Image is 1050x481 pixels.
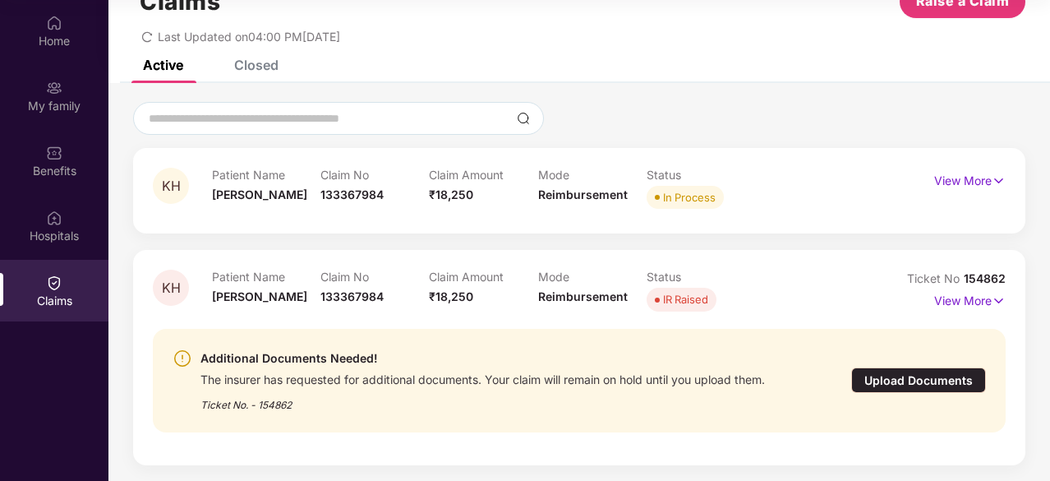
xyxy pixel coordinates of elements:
[647,270,755,284] p: Status
[212,270,320,284] p: Patient Name
[200,368,765,387] div: The insurer has requested for additional documents. Your claim will remain on hold until you uplo...
[141,30,153,44] span: redo
[934,288,1006,310] p: View More
[320,270,429,284] p: Claim No
[212,187,307,201] span: [PERSON_NAME]
[964,271,1006,285] span: 154862
[907,271,964,285] span: Ticket No
[320,168,429,182] p: Claim No
[320,289,384,303] span: 133367984
[538,289,628,303] span: Reimbursement
[212,168,320,182] p: Patient Name
[538,270,647,284] p: Mode
[320,187,384,201] span: 133367984
[429,270,537,284] p: Claim Amount
[46,80,62,96] img: svg+xml;base64,PHN2ZyB3aWR0aD0iMjAiIGhlaWdodD0iMjAiIHZpZXdCb3g9IjAgMCAyMCAyMCIgZmlsbD0ibm9uZSIgeG...
[663,291,708,308] div: IR Raised
[46,15,62,31] img: svg+xml;base64,PHN2ZyBpZD0iSG9tZSIgeG1sbnM9Imh0dHA6Ly93d3cudzMub3JnLzIwMDAvc3ZnIiB3aWR0aD0iMjAiIG...
[992,292,1006,310] img: svg+xml;base64,PHN2ZyB4bWxucz0iaHR0cDovL3d3dy53My5vcmcvMjAwMC9zdmciIHdpZHRoPSIxNyIgaGVpZ2h0PSIxNy...
[46,145,62,161] img: svg+xml;base64,PHN2ZyBpZD0iQmVuZWZpdHMiIHhtbG5zPSJodHRwOi8vd3d3LnczLm9yZy8yMDAwL3N2ZyIgd2lkdGg9Ij...
[429,187,473,201] span: ₹18,250
[851,368,986,393] div: Upload Documents
[538,187,628,201] span: Reimbursement
[212,289,307,303] span: [PERSON_NAME]
[647,168,755,182] p: Status
[992,172,1006,190] img: svg+xml;base64,PHN2ZyB4bWxucz0iaHR0cDovL3d3dy53My5vcmcvMjAwMC9zdmciIHdpZHRoPSIxNyIgaGVpZ2h0PSIxNy...
[162,281,181,295] span: KH
[158,30,340,44] span: Last Updated on 04:00 PM[DATE]
[234,57,279,73] div: Closed
[46,275,62,291] img: svg+xml;base64,PHN2ZyBpZD0iQ2xhaW0iIHhtbG5zPSJodHRwOi8vd3d3LnczLm9yZy8yMDAwL3N2ZyIgd2lkdGg9IjIwIi...
[663,189,716,206] div: In Process
[429,168,537,182] p: Claim Amount
[517,112,530,125] img: svg+xml;base64,PHN2ZyBpZD0iU2VhcmNoLTMyeDMyIiB4bWxucz0iaHR0cDovL3d3dy53My5vcmcvMjAwMC9zdmciIHdpZH...
[46,210,62,226] img: svg+xml;base64,PHN2ZyBpZD0iSG9zcGl0YWxzIiB4bWxucz0iaHR0cDovL3d3dy53My5vcmcvMjAwMC9zdmciIHdpZHRoPS...
[162,179,181,193] span: KH
[173,349,192,368] img: svg+xml;base64,PHN2ZyBpZD0iV2FybmluZ18tXzI0eDI0IiBkYXRhLW5hbWU9Ildhcm5pbmcgLSAyNHgyNCIgeG1sbnM9Im...
[934,168,1006,190] p: View More
[200,387,765,413] div: Ticket No. - 154862
[538,168,647,182] p: Mode
[200,349,765,368] div: Additional Documents Needed!
[429,289,473,303] span: ₹18,250
[143,57,183,73] div: Active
